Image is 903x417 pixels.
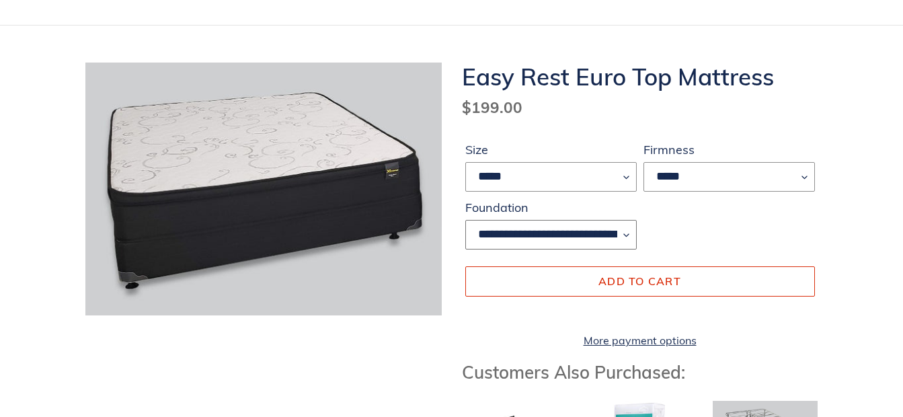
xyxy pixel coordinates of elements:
[465,141,637,159] label: Size
[465,266,815,296] button: Add to cart
[462,362,818,383] h3: Customers Also Purchased:
[643,141,815,159] label: Firmness
[598,274,681,288] span: Add to cart
[462,98,522,117] span: $199.00
[462,63,818,91] h1: Easy Rest Euro Top Mattress
[465,198,637,217] label: Foundation
[465,332,815,348] a: More payment options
